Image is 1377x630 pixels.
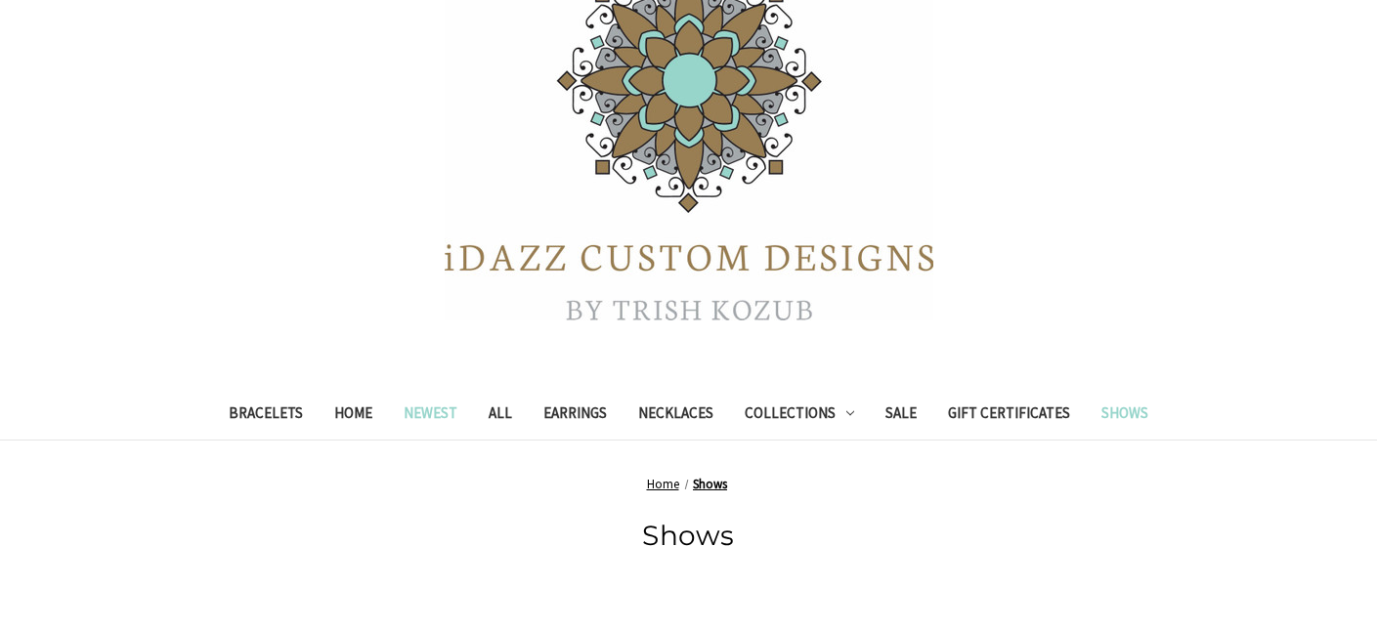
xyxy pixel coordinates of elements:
[647,476,679,492] a: Home
[693,476,727,492] a: Shows
[1086,392,1164,440] a: Shows
[388,392,473,440] a: Newest
[623,392,729,440] a: Necklaces
[729,392,870,440] a: Collections
[144,475,1234,494] nav: Breadcrumb
[473,392,528,440] a: All
[213,392,319,440] a: Bracelets
[870,392,932,440] a: Sale
[144,515,1234,556] h1: Shows
[932,392,1086,440] a: Gift Certificates
[319,392,388,440] a: Home
[528,392,623,440] a: Earrings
